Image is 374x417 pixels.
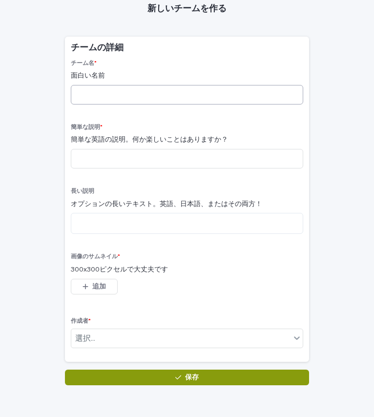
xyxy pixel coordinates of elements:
font: 作成者 [71,318,88,324]
font: 面白い名前 [71,72,105,79]
font: チーム名 [71,61,94,66]
button: 追加 [71,279,118,294]
font: 長い説明 [71,188,94,194]
button: 保存 [65,370,309,385]
font: 簡単な説明 [71,125,100,130]
font: 保存 [185,374,199,381]
font: 新しいチームを作る [147,4,227,13]
font: 選択... [75,334,95,342]
font: オプションの長いテキスト。英語、日本語、またはその両方！ [71,201,262,208]
font: 画像のサムネイル [71,254,118,260]
font: 簡単な英語の説明。何か楽しいことはありますか？ [71,136,228,143]
font: 追加 [92,283,106,290]
font: 300x300ピクセルで大丈夫です [71,266,168,273]
font: チームの詳細 [71,43,124,52]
